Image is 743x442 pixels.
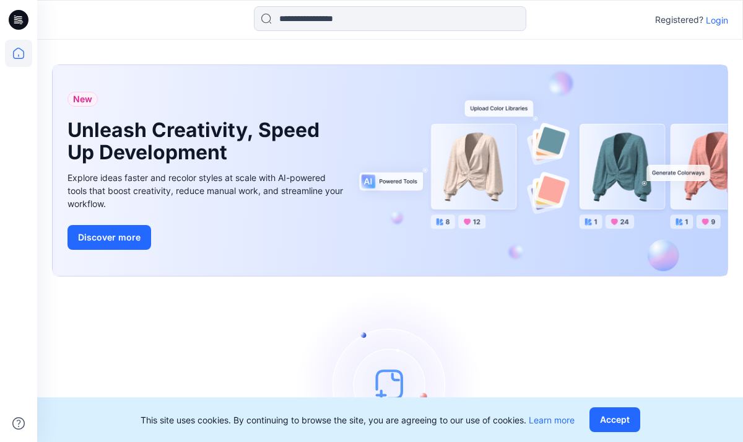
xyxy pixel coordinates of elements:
button: Discover more [67,225,151,250]
a: Discover more [67,225,346,250]
a: Learn more [529,415,575,425]
span: New [73,92,92,107]
p: Login [706,14,728,27]
button: Accept [589,407,640,432]
p: Registered? [655,12,703,27]
div: Explore ideas faster and recolor styles at scale with AI-powered tools that boost creativity, red... [67,171,346,210]
h1: Unleash Creativity, Speed Up Development [67,119,328,164]
p: This site uses cookies. By continuing to browse the site, you are agreeing to our use of cookies. [141,413,575,427]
